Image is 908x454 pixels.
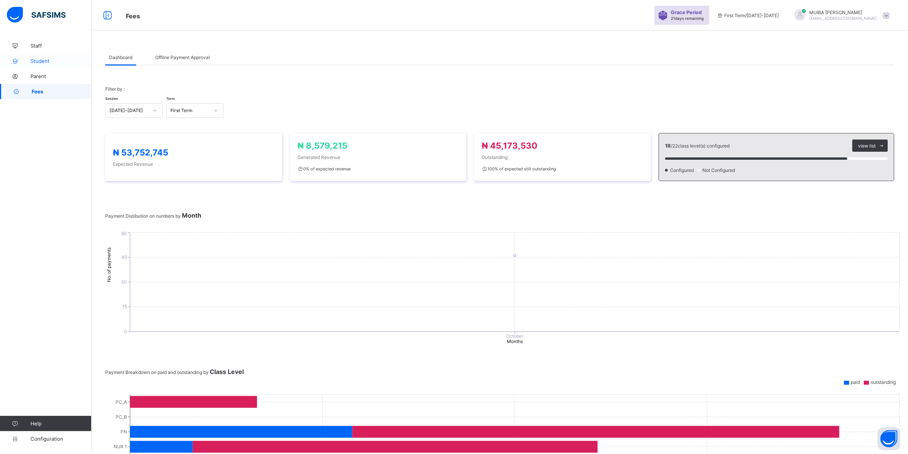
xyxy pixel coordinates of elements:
[116,399,127,405] tspan: PC_A
[297,166,350,172] span: 0 % of expected revenue
[482,166,556,172] span: 100 % of expected still outstanding
[105,86,125,92] span: Filter by :
[105,96,118,101] span: Session
[787,9,894,22] div: MUIBAADAMS
[658,11,668,20] img: sticker-purple.71386a28dfed39d6af7621340158ba97.svg
[105,213,201,219] span: Payment Distibution on numbers by
[116,414,127,420] tspan: PC_B
[182,212,201,219] span: Month
[122,304,127,310] tspan: 15
[871,379,896,385] span: outstanding
[669,167,696,173] span: Configured
[121,429,127,435] tspan: PN
[31,73,92,79] span: Parent
[877,427,900,450] button: Open asap
[7,7,66,23] img: safsims
[31,43,92,49] span: Staff
[671,143,730,149] span: / 22 class level(s) configured
[121,231,127,236] tspan: 60
[665,143,671,149] span: 18
[32,88,92,95] span: Fees
[671,10,702,15] span: Grace Period
[155,55,210,60] span: Offline Payment Approval
[482,141,537,151] span: ₦ 45,173,530
[851,379,860,385] span: paid
[810,10,877,15] span: MUIBA [PERSON_NAME]
[109,55,132,60] span: Dashboard
[31,420,91,427] span: Help
[702,167,737,173] span: Not Configured
[113,161,275,167] span: Expected Revenue
[166,96,175,101] span: Term
[31,58,92,64] span: Student
[124,329,127,334] tspan: 0
[126,12,140,20] span: Fees
[121,254,127,260] tspan: 45
[113,148,168,157] span: ₦ 53,752,745
[858,143,876,149] span: view list
[717,13,779,18] span: session/term information
[507,338,523,344] tspan: Months
[210,368,244,375] span: Class Level
[671,16,704,21] span: 21 days remaining
[31,436,91,442] span: Configuration
[105,369,244,375] span: Payment Breakdown on paid and outstanding by
[121,279,127,285] tspan: 30
[109,108,148,114] div: [DATE]-[DATE]
[114,444,127,449] tspan: NUR 1
[482,154,643,160] span: Outstanding
[810,16,877,21] span: [EMAIL_ADDRESS][DOMAIN_NAME]
[506,334,524,339] tspan: October
[106,247,112,282] tspan: No. of payments
[297,141,347,151] span: ₦ 8,579,215
[170,108,209,114] div: First Term
[297,154,459,160] span: Generated Revenue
